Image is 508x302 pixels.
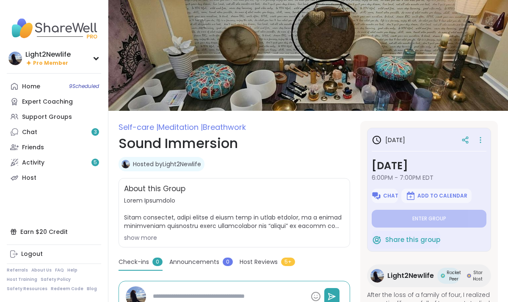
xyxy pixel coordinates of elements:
button: Chat [372,189,398,203]
span: 6:00PM - 7:00PM EDT [372,173,486,182]
div: show more [124,233,345,242]
span: Pro Member [33,60,68,67]
a: Activity5 [7,155,101,170]
span: Announcements [169,258,219,266]
span: Star Host [473,269,483,282]
a: Hosted byLight2Newlife [133,160,201,168]
img: ShareWell Logomark [372,235,382,245]
a: Host Training [7,277,37,283]
span: 5 [94,159,97,166]
a: Friends [7,140,101,155]
a: FAQ [55,267,64,273]
a: Help [67,267,77,273]
a: Blog [87,286,97,292]
img: Rocket Peer [441,274,445,278]
img: ShareWell Logomark [371,191,381,201]
span: Breathwork [203,122,246,132]
a: Support Groups [7,109,101,124]
span: 9 Scheduled [69,83,99,90]
span: Lorem Ipsumdolo Sitam consectet, adipi elitse d eiusm temp in utlab etdolor, ma a enimad minimven... [124,196,345,230]
span: Enter group [412,215,446,222]
a: Referrals [7,267,28,273]
img: Light2Newlife [8,52,22,65]
span: Share this group [385,235,440,245]
span: 5+ [281,258,295,266]
div: Expert Coaching [22,98,73,106]
div: Friends [22,143,44,152]
span: Chat [383,192,398,199]
img: Light2Newlife [370,269,384,283]
a: Home9Scheduled [7,79,101,94]
div: Chat [22,128,37,137]
a: Safety Resources [7,286,47,292]
span: Add to Calendar [417,192,467,199]
button: Add to Calendar [401,189,472,203]
div: Earn $20 Credit [7,224,101,239]
a: Expert Coaching [7,94,101,109]
span: 3 [94,129,97,136]
span: Rocket Peer [447,269,461,282]
button: Enter group [372,210,486,228]
img: Light2Newlife [121,160,130,168]
a: Safety Policy [41,277,71,283]
div: Activity [22,159,44,167]
h3: [DATE] [372,135,405,145]
a: Chat3 [7,124,101,140]
span: Light2Newlife [387,271,434,281]
h1: Sound Immersion [119,133,350,154]
a: Light2NewlifeLight2NewlifeRocket PeerRocket PeerStar HostStar Host [367,264,491,287]
div: Support Groups [22,113,72,121]
img: ShareWell Nav Logo [7,14,101,43]
h2: About this Group [124,184,185,195]
span: 0 [152,258,163,266]
a: Logout [7,247,101,262]
span: 0 [223,258,233,266]
button: Share this group [372,231,440,249]
span: Host Reviews [240,258,278,266]
img: Star Host [467,274,471,278]
h3: [DATE] [372,158,486,173]
div: Light2Newlife [25,50,71,59]
span: Self-care | [119,122,158,132]
span: Check-ins [119,258,149,266]
div: Logout [21,250,43,258]
span: Meditation | [158,122,203,132]
a: About Us [31,267,52,273]
img: ShareWell Logomark [406,191,416,201]
div: Host [22,174,36,182]
a: Redeem Code [51,286,83,292]
a: Host [7,170,101,185]
div: Home [22,82,40,91]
